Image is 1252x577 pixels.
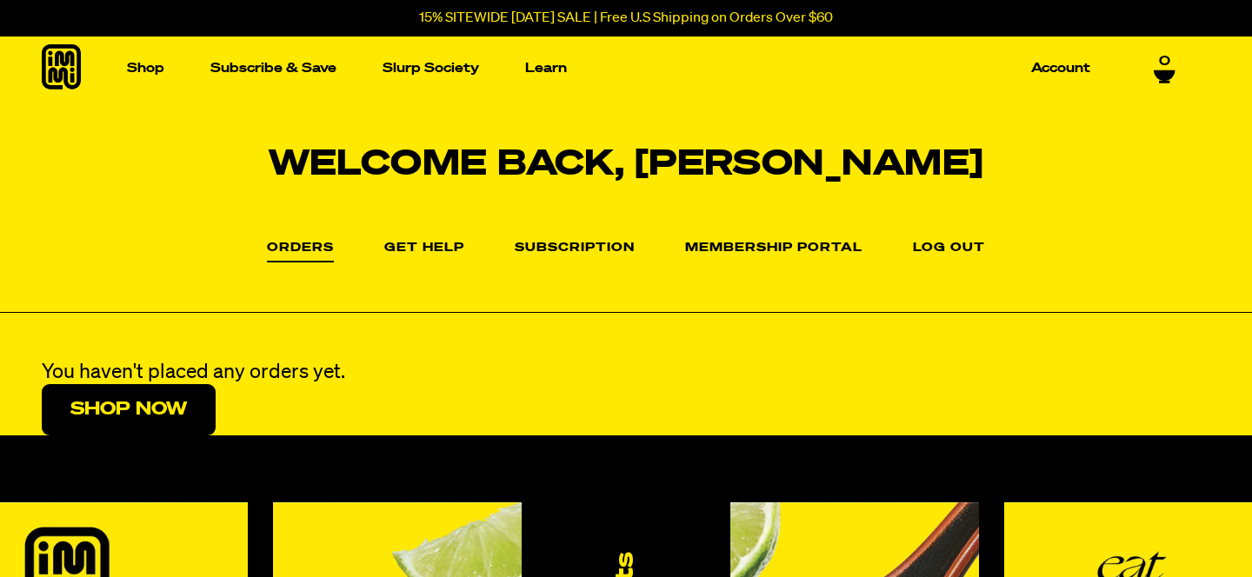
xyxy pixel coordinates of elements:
[120,36,1097,100] nav: Main navigation
[515,242,635,255] a: Subscription
[376,55,486,82] a: Slurp Society
[1154,54,1175,83] a: 0
[1159,54,1170,70] span: 0
[913,242,985,255] a: Log out
[42,384,216,435] a: Shop Now
[120,55,171,82] a: Shop
[685,242,862,255] a: Membership Portal
[267,242,334,262] a: Orders
[42,361,1210,384] p: You haven't placed any orders yet.
[1024,55,1097,82] a: Account
[419,10,833,26] p: 15% SITEWIDE [DATE] SALE | Free U.S Shipping on Orders Over $60
[203,55,343,82] a: Subscribe & Save
[518,55,574,82] a: Learn
[384,242,464,255] a: Get Help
